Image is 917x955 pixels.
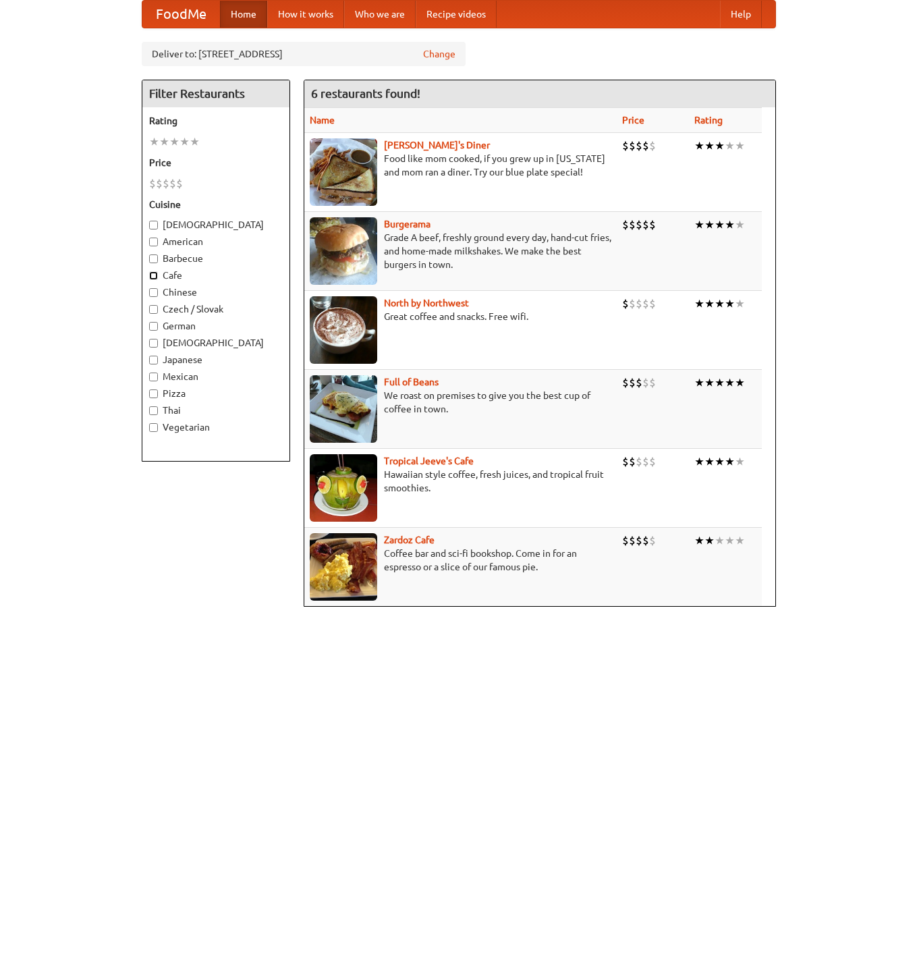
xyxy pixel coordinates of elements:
[149,134,159,149] li: ★
[649,296,656,311] li: $
[149,336,283,350] label: [DEMOGRAPHIC_DATA]
[715,296,725,311] li: ★
[704,454,715,469] li: ★
[704,375,715,390] li: ★
[149,370,283,383] label: Mexican
[649,375,656,390] li: $
[310,310,611,323] p: Great coffee and snacks. Free wifi.
[735,217,745,232] li: ★
[149,285,283,299] label: Chinese
[179,134,190,149] li: ★
[310,231,611,271] p: Grade A beef, freshly ground every day, hand-cut fries, and home-made milkshakes. We make the bes...
[156,176,163,191] li: $
[636,533,642,548] li: $
[142,80,289,107] h4: Filter Restaurants
[149,235,283,248] label: American
[310,138,377,206] img: sallys.jpg
[649,454,656,469] li: $
[715,454,725,469] li: ★
[310,533,377,601] img: zardoz.jpg
[649,217,656,232] li: $
[149,389,158,398] input: Pizza
[622,375,629,390] li: $
[149,271,158,280] input: Cafe
[149,269,283,282] label: Cafe
[149,353,283,366] label: Japanese
[694,296,704,311] li: ★
[310,217,377,285] img: burgerama.jpg
[725,217,735,232] li: ★
[649,138,656,153] li: $
[704,138,715,153] li: ★
[642,454,649,469] li: $
[384,298,469,308] a: North by Northwest
[735,296,745,311] li: ★
[694,375,704,390] li: ★
[149,218,283,231] label: [DEMOGRAPHIC_DATA]
[629,296,636,311] li: $
[715,138,725,153] li: ★
[149,356,158,364] input: Japanese
[384,535,435,545] a: Zardoz Cafe
[636,217,642,232] li: $
[416,1,497,28] a: Recipe videos
[310,454,377,522] img: jeeves.jpg
[149,322,158,331] input: German
[149,198,283,211] h5: Cuisine
[629,533,636,548] li: $
[725,533,735,548] li: ★
[715,217,725,232] li: ★
[311,87,420,100] ng-pluralize: 6 restaurants found!
[149,302,283,316] label: Czech / Slovak
[642,138,649,153] li: $
[642,217,649,232] li: $
[629,454,636,469] li: $
[159,134,169,149] li: ★
[636,454,642,469] li: $
[715,533,725,548] li: ★
[149,288,158,297] input: Chinese
[149,114,283,128] h5: Rating
[694,138,704,153] li: ★
[169,134,179,149] li: ★
[149,176,156,191] li: $
[735,454,745,469] li: ★
[384,456,474,466] a: Tropical Jeeve's Cafe
[636,138,642,153] li: $
[384,140,490,151] a: [PERSON_NAME]'s Diner
[142,42,466,66] div: Deliver to: [STREET_ADDRESS]
[267,1,344,28] a: How it works
[310,375,377,443] img: beans.jpg
[163,176,169,191] li: $
[704,217,715,232] li: ★
[310,389,611,416] p: We roast on premises to give you the best cup of coffee in town.
[149,238,158,246] input: American
[725,296,735,311] li: ★
[622,533,629,548] li: $
[149,404,283,417] label: Thai
[423,47,455,61] a: Change
[149,406,158,415] input: Thai
[149,305,158,314] input: Czech / Slovak
[149,156,283,169] h5: Price
[220,1,267,28] a: Home
[622,217,629,232] li: $
[725,375,735,390] li: ★
[629,375,636,390] li: $
[694,217,704,232] li: ★
[310,296,377,364] img: north.jpg
[149,339,158,348] input: [DEMOGRAPHIC_DATA]
[149,373,158,381] input: Mexican
[735,138,745,153] li: ★
[384,377,439,387] a: Full of Beans
[622,138,629,153] li: $
[642,296,649,311] li: $
[725,138,735,153] li: ★
[642,533,649,548] li: $
[694,533,704,548] li: ★
[169,176,176,191] li: $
